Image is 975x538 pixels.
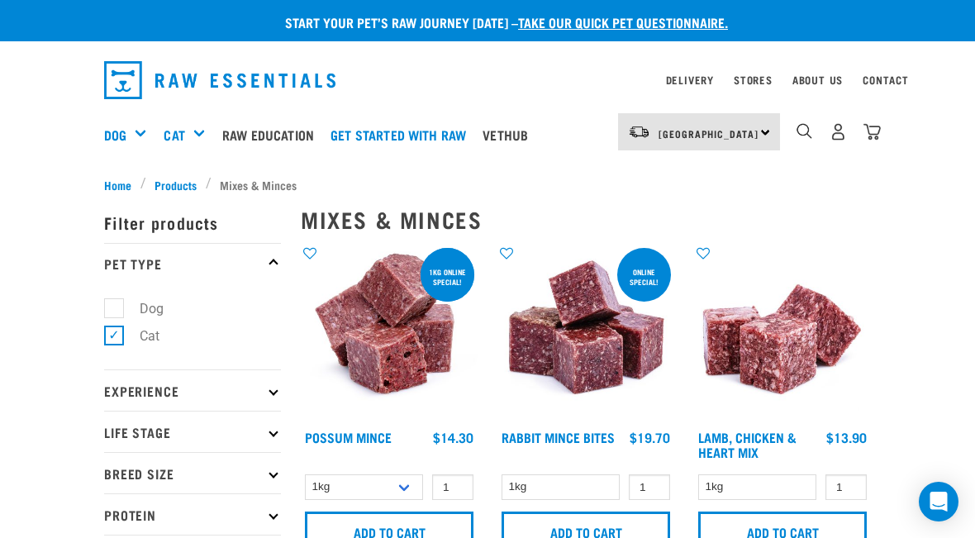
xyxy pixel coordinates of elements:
[301,207,871,232] h2: Mixes & Minces
[792,77,843,83] a: About Us
[104,369,281,411] p: Experience
[518,18,728,26] a: take our quick pet questionnaire.
[830,123,847,140] img: user.png
[863,123,881,140] img: home-icon@2x.png
[104,411,281,452] p: Life Stage
[628,125,650,140] img: van-moving.png
[617,259,671,294] div: ONLINE SPECIAL!
[164,125,184,145] a: Cat
[155,176,197,193] span: Products
[826,430,867,445] div: $13.90
[863,77,909,83] a: Contact
[433,430,473,445] div: $14.30
[305,433,392,440] a: Possum Mince
[629,474,670,500] input: 1
[104,61,335,99] img: Raw Essentials Logo
[104,176,131,193] span: Home
[326,102,478,168] a: Get started with Raw
[146,176,206,193] a: Products
[301,245,478,421] img: 1102 Possum Mince 01
[659,131,759,136] span: [GEOGRAPHIC_DATA]
[104,176,871,193] nav: breadcrumbs
[630,430,670,445] div: $19.70
[113,326,166,346] label: Cat
[825,474,867,500] input: 1
[694,245,871,421] img: 1124 Lamb Chicken Heart Mix 01
[113,298,170,319] label: Dog
[478,102,540,168] a: Vethub
[497,245,674,421] img: Whole Minced Rabbit Cubes 01
[432,474,473,500] input: 1
[421,259,474,294] div: 1kg online special!
[919,482,958,521] div: Open Intercom Messenger
[734,77,773,83] a: Stores
[91,55,884,106] nav: dropdown navigation
[104,202,281,243] p: Filter products
[218,102,326,168] a: Raw Education
[104,452,281,493] p: Breed Size
[104,125,126,145] a: Dog
[797,123,812,139] img: home-icon-1@2x.png
[104,243,281,284] p: Pet Type
[502,433,615,440] a: Rabbit Mince Bites
[666,77,714,83] a: Delivery
[104,176,140,193] a: Home
[104,493,281,535] p: Protein
[698,433,797,455] a: Lamb, Chicken & Heart Mix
